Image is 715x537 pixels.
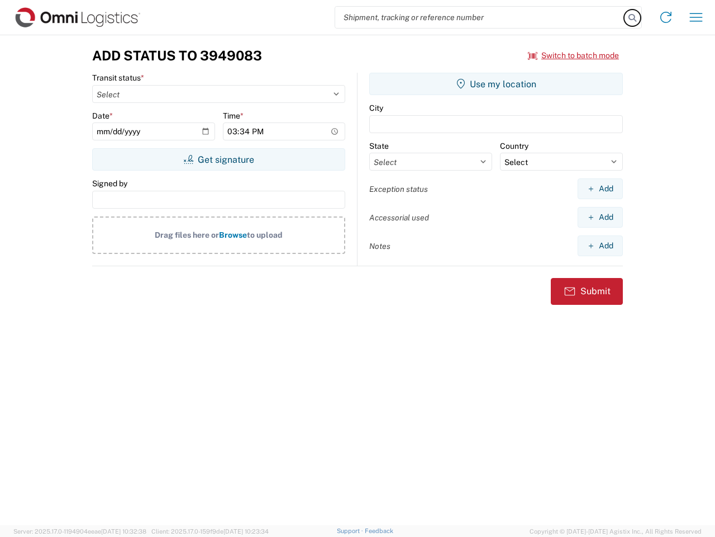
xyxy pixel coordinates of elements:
[369,141,389,151] label: State
[223,528,269,535] span: [DATE] 10:23:34
[151,528,269,535] span: Client: 2025.17.0-159f9de
[369,103,383,113] label: City
[223,111,244,121] label: Time
[337,527,365,534] a: Support
[528,46,619,65] button: Switch to batch mode
[155,230,219,239] span: Drag files here or
[578,178,623,199] button: Add
[92,111,113,121] label: Date
[101,528,146,535] span: [DATE] 10:32:38
[247,230,283,239] span: to upload
[365,527,393,534] a: Feedback
[578,207,623,228] button: Add
[500,141,528,151] label: Country
[369,241,390,251] label: Notes
[551,278,623,305] button: Submit
[92,48,262,64] h3: Add Status to 3949083
[13,528,146,535] span: Server: 2025.17.0-1194904eeae
[369,184,428,194] label: Exception status
[369,213,429,223] label: Accessorial used
[530,526,702,536] span: Copyright © [DATE]-[DATE] Agistix Inc., All Rights Reserved
[369,73,623,95] button: Use my location
[335,7,625,28] input: Shipment, tracking or reference number
[92,73,144,83] label: Transit status
[92,148,345,171] button: Get signature
[219,230,247,239] span: Browse
[578,235,623,256] button: Add
[92,178,127,189] label: Signed by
